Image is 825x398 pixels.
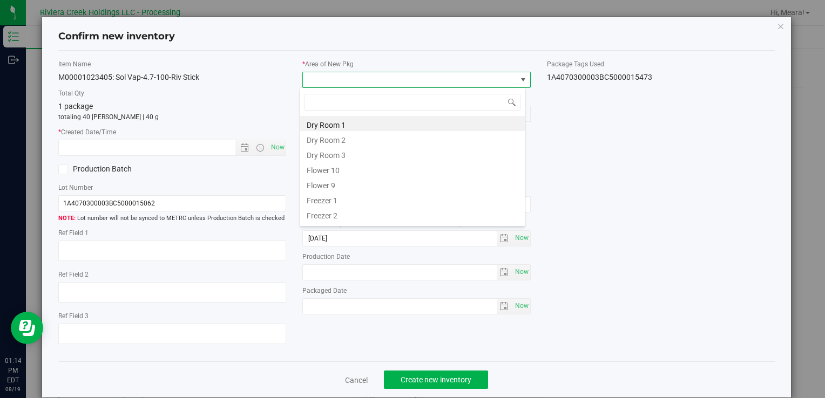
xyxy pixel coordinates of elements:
[512,265,530,280] span: select
[58,214,286,223] span: Lot number will not be synced to METRC unless Production Batch is checked
[235,143,254,152] span: Open the date view
[11,312,43,344] iframe: Resource center
[58,72,286,83] div: M00001023405: Sol Vap-4.7-100-Riv Stick
[497,299,512,314] span: select
[58,311,286,321] label: Ref Field 3
[302,252,530,262] label: Production Date
[302,286,530,296] label: Packaged Date
[497,265,512,280] span: select
[512,298,531,314] span: Set Current date
[401,375,471,384] span: Create new inventory
[58,30,175,44] h4: Confirm new inventory
[512,231,530,246] span: select
[58,88,286,98] label: Total Qty
[58,228,286,238] label: Ref Field 1
[58,59,286,69] label: Item Name
[58,270,286,279] label: Ref Field 2
[58,183,286,193] label: Lot Number
[58,163,164,175] label: Production Batch
[268,140,287,155] span: Set Current date
[547,59,775,69] label: Package Tags Used
[58,112,286,122] p: totaling 40 [PERSON_NAME] | 40 g
[384,370,488,389] button: Create new inventory
[58,127,286,137] label: Created Date/Time
[497,231,512,246] span: select
[547,72,775,83] div: 1A4070300003BC5000015473
[251,143,269,152] span: Open the time view
[512,230,531,246] span: Set Current date
[58,102,93,111] span: 1 package
[512,264,531,280] span: Set Current date
[345,375,368,386] a: Cancel
[302,59,530,69] label: Area of New Pkg
[512,299,530,314] span: select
